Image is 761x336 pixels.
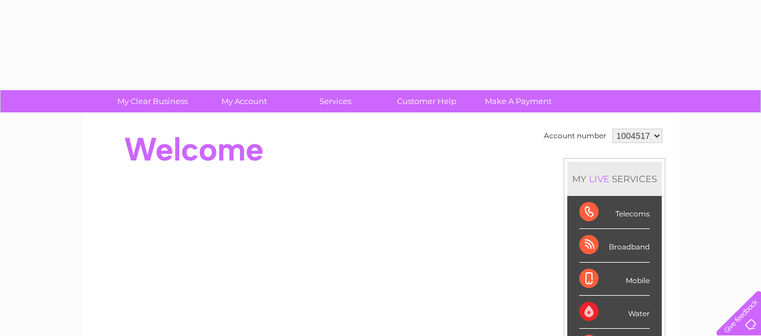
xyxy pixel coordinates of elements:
div: Mobile [579,263,650,296]
td: Account number [541,126,609,146]
div: MY SERVICES [567,162,662,196]
a: Customer Help [377,90,476,112]
div: LIVE [587,173,612,185]
a: My Account [194,90,294,112]
a: Services [286,90,385,112]
div: Water [579,296,650,329]
a: Make A Payment [469,90,568,112]
div: Telecoms [579,196,650,229]
a: My Clear Business [103,90,202,112]
div: Broadband [579,229,650,262]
